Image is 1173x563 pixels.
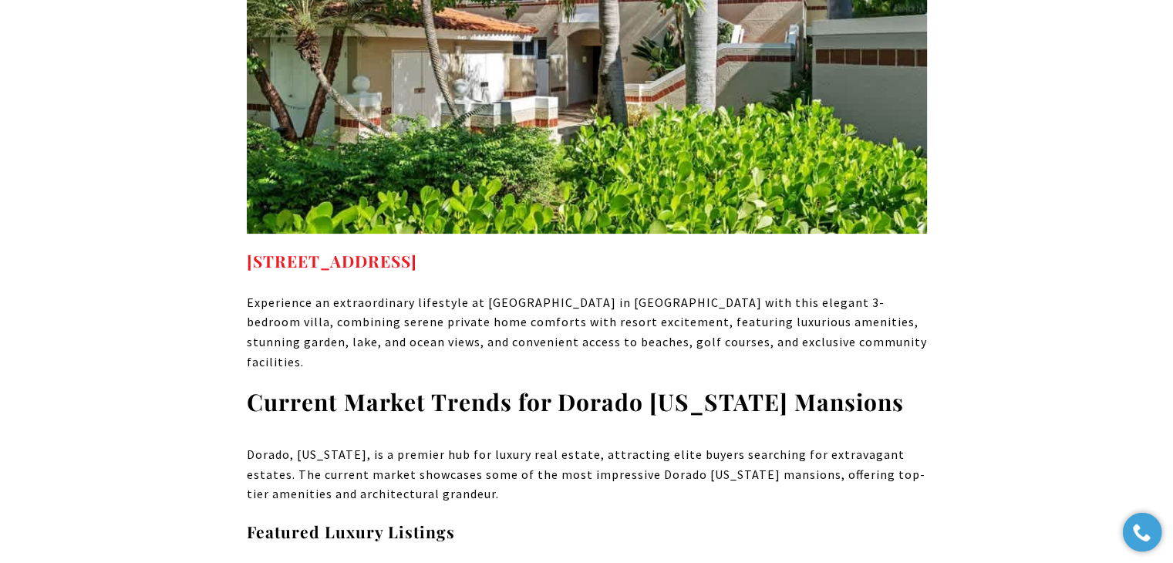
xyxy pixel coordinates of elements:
[247,295,927,369] span: Experience an extraordinary lifestyle at [GEOGRAPHIC_DATA] in [GEOGRAPHIC_DATA] with this elegant...
[247,250,417,271] strong: [STREET_ADDRESS]
[247,521,455,542] strong: Featured Luxury Listings
[247,445,927,504] p: Dorado, [US_STATE], is a premier hub for luxury real estate, attracting elite buyers searching fo...
[247,250,417,271] a: 32 GREEN VILLAS DRIVE #32 DORADO PR, 00646 - open in a new tab
[247,386,904,417] strong: Current Market Trends for Dorado [US_STATE] Mansions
